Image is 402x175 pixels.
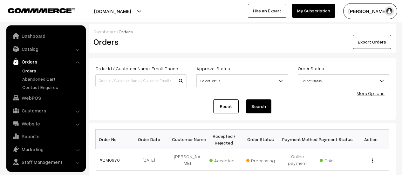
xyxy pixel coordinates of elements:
th: Order No [96,130,133,149]
img: COMMMERCE [8,8,75,13]
a: Reports [8,131,84,142]
a: Hire an Expert [248,4,286,18]
span: Orders [119,29,133,34]
th: Customer Name [169,130,206,149]
a: Customers [8,105,84,116]
th: Payment Method [279,130,316,149]
label: Order Id / Customer Name, Email, Phone [95,65,178,72]
th: Payment Status [316,130,353,149]
a: Reset [213,99,239,113]
a: #DM0970 [99,157,120,163]
a: COMMMERCE [8,6,64,14]
a: Catalog [8,43,84,55]
a: Orders [8,56,84,67]
button: [DOMAIN_NAME] [72,3,153,19]
span: Accepted [209,156,241,164]
td: Online payment [279,149,316,171]
span: Processing [246,156,278,164]
a: Dashboard [8,30,84,42]
span: Select Status [298,74,389,87]
a: My Subscription [292,4,335,18]
a: Orders [21,67,84,74]
th: Accepted / Rejected [206,130,242,149]
td: [PERSON_NAME] [169,149,206,171]
th: Order Date [132,130,169,149]
button: Search [246,99,271,113]
a: More Options [357,91,385,96]
button: Export Orders [353,35,391,49]
input: Order Id / Customer Name / Customer Email / Customer Phone [95,74,187,87]
a: WebPOS [8,92,84,104]
label: Order Status [298,65,324,72]
span: Select Status [298,75,389,86]
th: Order Status [242,130,279,149]
span: Select Status [196,74,288,87]
h2: Orders [93,37,186,47]
a: Staff Management [8,156,84,168]
img: user [385,6,394,16]
button: [PERSON_NAME] [343,3,397,19]
span: Paid [320,156,351,164]
a: Dashboard [93,29,117,34]
a: Abandoned Cart [21,76,84,82]
th: Action [352,130,389,149]
div: / [93,28,391,35]
a: Marketing [8,144,84,155]
label: Approval Status [196,65,230,72]
span: Select Status [197,75,288,86]
a: Website [8,118,84,129]
a: Contact Enquires [21,84,84,91]
td: [DATE] [132,149,169,171]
